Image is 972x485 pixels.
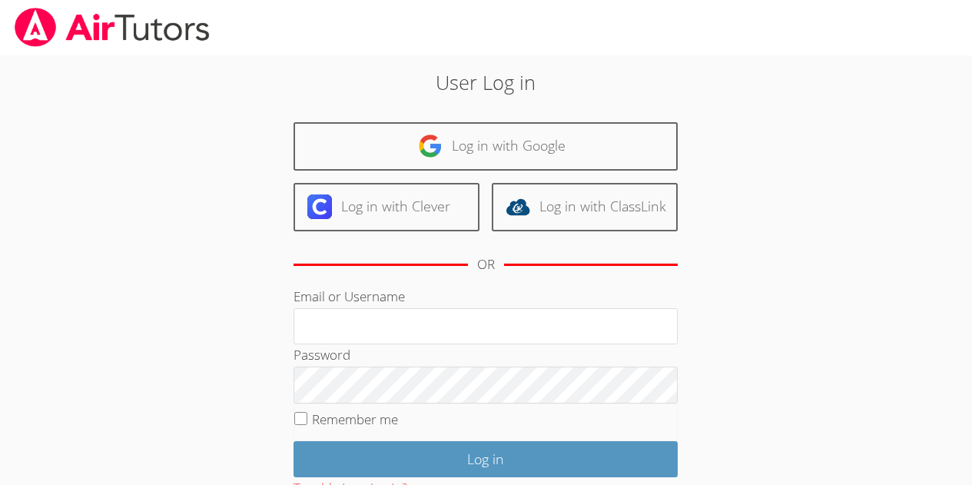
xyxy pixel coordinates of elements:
[492,183,678,231] a: Log in with ClassLink
[224,68,748,97] h2: User Log in
[477,254,495,276] div: OR
[13,8,211,47] img: airtutors_banner-c4298cdbf04f3fff15de1276eac7730deb9818008684d7c2e4769d2f7ddbe033.png
[294,441,678,477] input: Log in
[312,410,398,428] label: Remember me
[418,134,443,158] img: google-logo-50288ca7cdecda66e5e0955fdab243c47b7ad437acaf1139b6f446037453330a.svg
[294,346,350,364] label: Password
[506,194,530,219] img: classlink-logo-d6bb404cc1216ec64c9a2012d9dc4662098be43eaf13dc465df04b49fa7ab582.svg
[294,183,479,231] a: Log in with Clever
[294,287,405,305] label: Email or Username
[294,122,678,171] a: Log in with Google
[307,194,332,219] img: clever-logo-6eab21bc6e7a338710f1a6ff85c0baf02591cd810cc4098c63d3a4b26e2feb20.svg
